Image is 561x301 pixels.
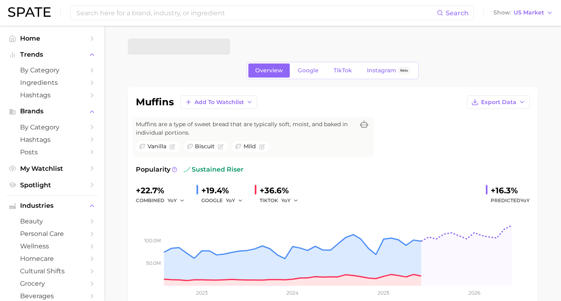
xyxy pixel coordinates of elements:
span: vanilla [147,142,166,151]
a: Ingredients [6,76,98,89]
span: TikTok [334,67,352,74]
span: sustained riser [184,165,244,174]
div: +16.3% [491,184,530,197]
tspan: 2023 [196,290,208,296]
a: personal care [6,227,98,240]
span: Export Data [481,99,516,106]
span: Google [298,67,319,74]
span: YoY [226,197,235,204]
a: by Category [6,121,98,133]
span: Instagram [367,67,396,74]
button: YoY [226,196,243,205]
span: beverages [20,292,84,300]
div: +19.4% [201,184,248,197]
span: Show [493,10,511,15]
span: Spotlight [20,181,84,189]
a: Spotlight [6,179,98,191]
a: Hashtags [6,89,98,101]
span: mild [244,142,256,151]
span: Predicted [491,196,530,205]
span: biscuit [195,142,215,151]
span: Hashtags [20,136,84,143]
span: by Category [20,66,84,74]
a: wellness [6,240,98,252]
a: Google [291,63,326,78]
span: Hashtags [20,91,84,99]
button: Export Data [467,95,530,109]
button: Industries [6,200,98,212]
a: TikTok [327,63,359,78]
a: cultural shifts [6,265,98,277]
div: +36.6% [260,184,304,197]
a: Overview [248,63,290,78]
button: YoY [281,196,299,205]
button: Brands [6,105,98,117]
a: beauty [6,215,98,227]
span: Trends [20,51,84,58]
span: US Market [514,10,544,15]
button: Flag as miscategorized or irrelevant [218,144,223,149]
span: Search [446,9,469,17]
span: Beta [400,67,408,74]
a: Home [6,32,98,45]
button: YoY [168,196,185,205]
span: Add to Watchlist [195,99,244,106]
button: Add to Watchlist [180,95,257,109]
span: homecare [20,255,84,262]
tspan: 2026 [469,290,480,296]
span: YoY [520,197,530,203]
span: Overview [255,67,283,74]
div: combined [136,196,190,205]
button: Trends [6,49,98,61]
a: Hashtags [6,133,98,146]
button: Flag as miscategorized or irrelevant [259,144,265,149]
a: InstagramBeta [360,63,417,78]
tspan: 2024 [287,290,299,296]
span: wellness [20,242,84,250]
span: YoY [281,197,291,204]
span: beauty [20,217,84,225]
span: grocery [20,280,84,287]
a: grocery [6,277,98,290]
button: ShowUS Market [491,8,555,18]
span: by Category [20,123,84,131]
span: YoY [168,197,177,204]
input: Search here for a brand, industry, or ingredient [76,6,437,20]
span: Popularity [136,165,170,174]
span: My Watchlist [20,165,84,172]
span: cultural shifts [20,267,84,275]
tspan: 2025 [378,290,390,296]
span: Industries [20,202,84,209]
img: SPATE [8,7,51,17]
span: Ingredients [20,79,84,86]
a: by Category [6,64,98,76]
div: GOOGLE [201,196,248,205]
span: Home [20,35,84,42]
div: +22.7% [136,184,190,197]
h1: muffins [136,97,174,107]
img: sustained riser [184,166,190,173]
a: homecare [6,252,98,265]
span: personal care [20,230,84,238]
div: TIKTOK [260,196,304,205]
button: Flag as miscategorized or irrelevant [170,144,175,149]
span: Posts [20,148,84,156]
span: Muffins are a type of sweet bread that are typically soft, moist, and baked in individual portions. [136,120,354,137]
a: My Watchlist [6,162,98,175]
span: Brands [20,108,84,115]
a: Posts [6,146,98,158]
